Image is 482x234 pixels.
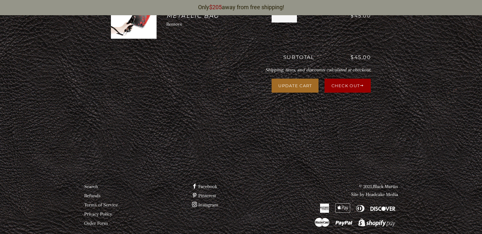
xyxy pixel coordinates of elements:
a: Site by Headcake Media [351,192,398,197]
iframe: PayPal-paypal [260,107,371,121]
a: Terms of Service [84,202,118,208]
span: $45.00 [350,13,371,19]
a: Refunds [84,193,100,198]
button: Check Out [325,79,371,93]
a: Pinterest [192,193,215,198]
span: $ [209,4,212,10]
span: 205 [212,4,222,10]
a: Instagram [192,202,218,208]
p: $45.00 [335,53,371,61]
a: Search [84,184,98,189]
a: Remove [166,21,182,27]
button: Update Cart [272,79,318,93]
a: Order Form [84,220,108,226]
p: Subtotal [263,53,335,61]
a: Privacy Policy [84,211,112,217]
p: © 2025, [299,183,398,198]
em: Shipping, taxes, and discounts calculated at checkout. [265,67,371,73]
a: Facebook [192,184,217,189]
a: Black Martin [373,184,398,189]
